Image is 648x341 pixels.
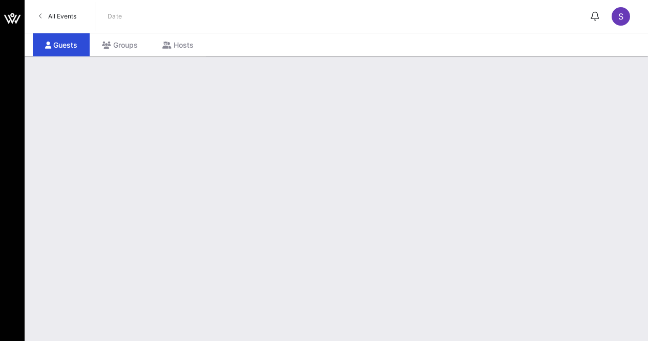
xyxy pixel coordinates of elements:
span: All Events [48,12,76,20]
a: All Events [33,8,82,25]
div: Groups [90,33,150,56]
div: Hosts [150,33,206,56]
span: S [618,11,623,22]
div: S [612,7,630,26]
div: Guests [33,33,90,56]
p: Date [108,11,122,22]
